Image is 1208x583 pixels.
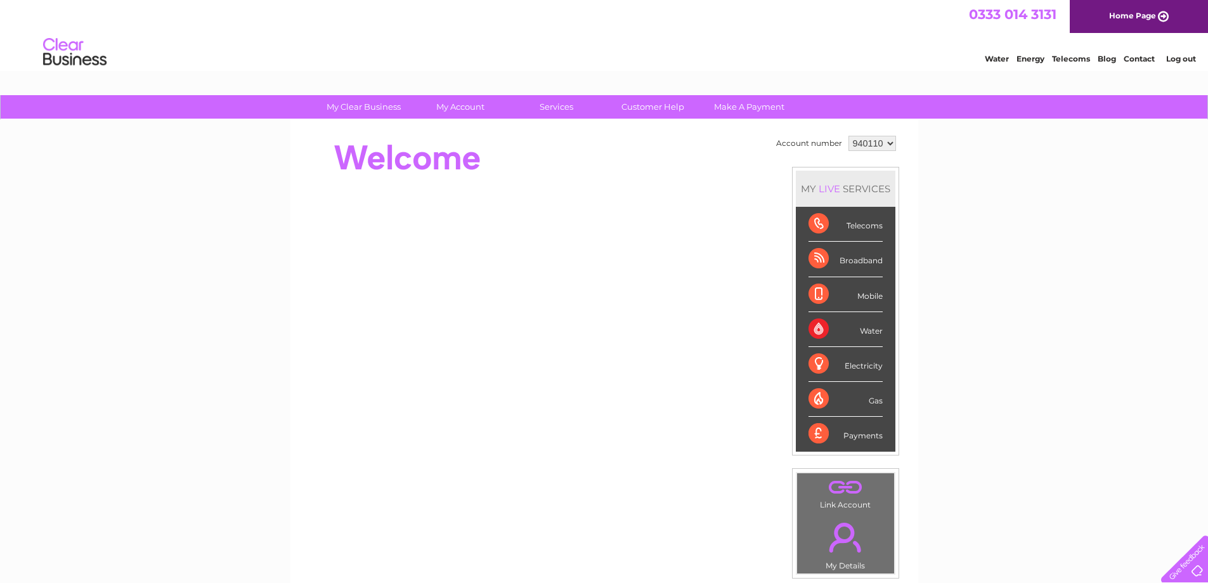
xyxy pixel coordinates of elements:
[408,95,512,119] a: My Account
[809,277,883,312] div: Mobile
[809,242,883,277] div: Broadband
[697,95,802,119] a: Make A Payment
[1052,54,1090,63] a: Telecoms
[601,95,705,119] a: Customer Help
[969,6,1056,22] a: 0333 014 3131
[809,417,883,451] div: Payments
[305,7,904,62] div: Clear Business is a trading name of Verastar Limited (registered in [GEOGRAPHIC_DATA] No. 3667643...
[796,473,895,513] td: Link Account
[809,382,883,417] div: Gas
[809,312,883,347] div: Water
[1098,54,1116,63] a: Blog
[796,171,895,207] div: MY SERVICES
[1016,54,1044,63] a: Energy
[800,476,891,499] a: .
[796,512,895,574] td: My Details
[773,133,845,154] td: Account number
[800,515,891,560] a: .
[1124,54,1155,63] a: Contact
[42,33,107,72] img: logo.png
[504,95,609,119] a: Services
[1166,54,1196,63] a: Log out
[985,54,1009,63] a: Water
[816,183,843,195] div: LIVE
[809,207,883,242] div: Telecoms
[809,347,883,382] div: Electricity
[311,95,416,119] a: My Clear Business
